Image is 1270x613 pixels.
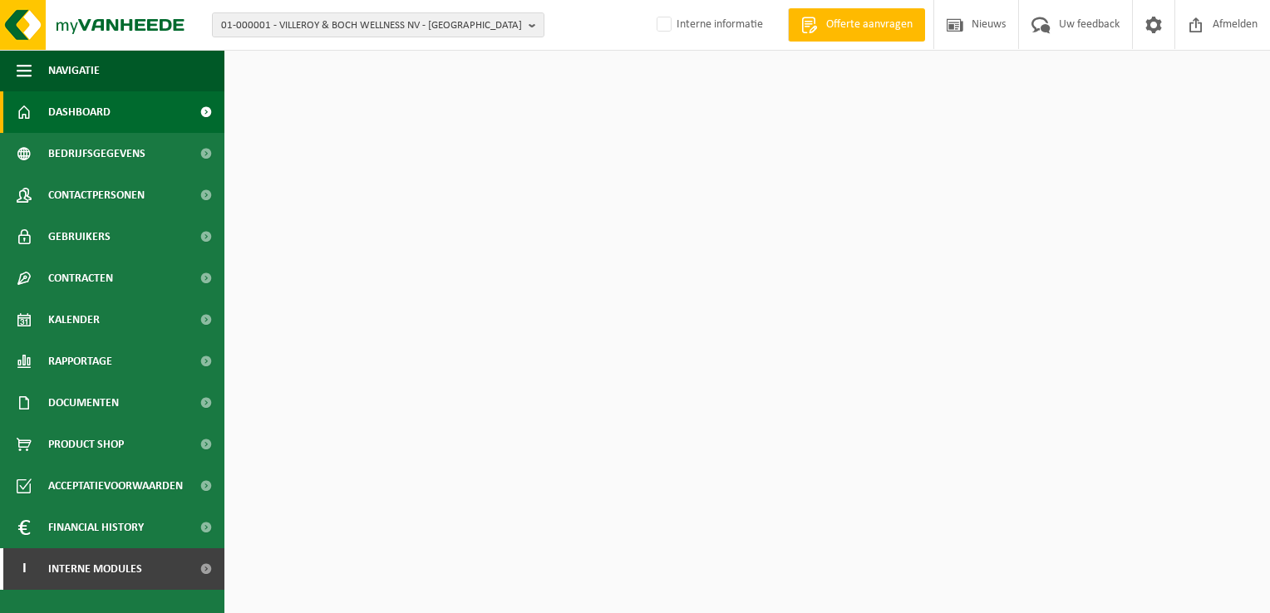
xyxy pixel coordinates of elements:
[48,257,113,299] span: Contracten
[48,507,144,548] span: Financial History
[48,341,112,382] span: Rapportage
[48,548,142,590] span: Interne modules
[788,8,925,42] a: Offerte aanvragen
[48,50,100,91] span: Navigatie
[48,174,145,216] span: Contactpersonen
[212,12,544,37] button: 01-000001 - VILLEROY & BOCH WELLNESS NV - [GEOGRAPHIC_DATA]
[822,17,917,33] span: Offerte aanvragen
[48,465,183,507] span: Acceptatievoorwaarden
[17,548,32,590] span: I
[48,91,111,133] span: Dashboard
[221,13,522,38] span: 01-000001 - VILLEROY & BOCH WELLNESS NV - [GEOGRAPHIC_DATA]
[653,12,763,37] label: Interne informatie
[48,299,100,341] span: Kalender
[48,424,124,465] span: Product Shop
[48,133,145,174] span: Bedrijfsgegevens
[48,216,111,257] span: Gebruikers
[48,382,119,424] span: Documenten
